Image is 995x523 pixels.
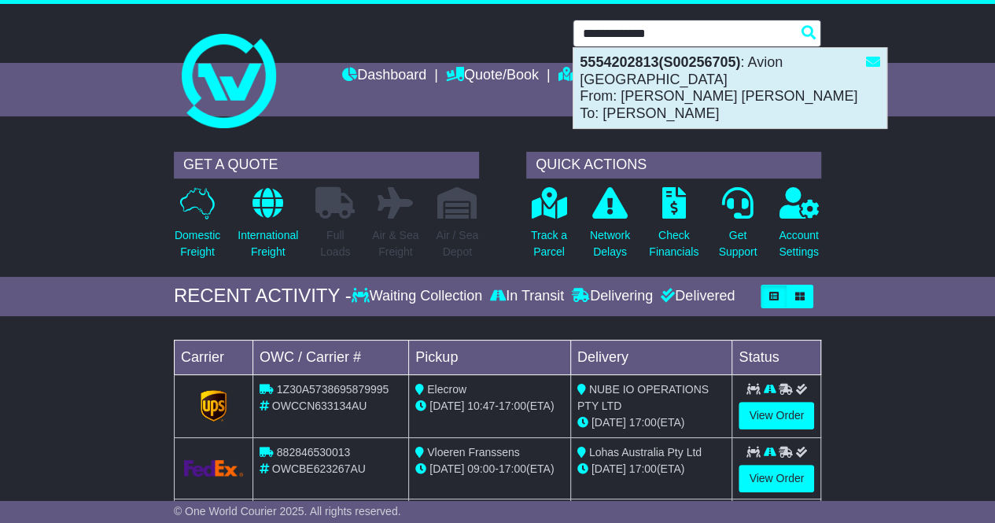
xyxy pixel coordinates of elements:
a: DomesticFreight [174,186,221,269]
div: Delivering [568,288,657,305]
td: OWC / Carrier # [252,340,408,374]
span: [DATE] [591,462,626,475]
span: [DATE] [591,416,626,429]
p: Air / Sea Depot [436,227,478,260]
div: (ETA) [577,461,726,477]
a: InternationalFreight [237,186,299,269]
p: Check Financials [649,227,698,260]
span: © One World Courier 2025. All rights reserved. [174,505,401,517]
a: Tracking [558,63,628,90]
div: (ETA) [577,414,726,431]
strong: 5554202813(S00256705) [580,54,740,70]
p: Air & Sea Freight [372,227,418,260]
div: - (ETA) [415,461,564,477]
td: Pickup [409,340,571,374]
p: International Freight [238,227,298,260]
div: - (ETA) [415,398,564,414]
p: Network Delays [590,227,630,260]
span: OWCCN633134AU [272,400,367,412]
p: Track a Parcel [531,227,567,260]
div: : Avion [GEOGRAPHIC_DATA] From: [PERSON_NAME] [PERSON_NAME] To: [PERSON_NAME] [573,48,886,128]
span: 17:00 [629,416,657,429]
a: AccountSettings [778,186,820,269]
div: In Transit [486,288,568,305]
span: Elecrow [427,383,466,396]
a: CheckFinancials [648,186,699,269]
p: Domestic Freight [175,227,220,260]
span: 09:00 [467,462,495,475]
span: OWCBE623267AU [272,462,366,475]
span: 17:00 [629,462,657,475]
div: RECENT ACTIVITY - [174,285,352,308]
span: Lohas Australia Pty Ltd [589,446,702,459]
td: Carrier [174,340,252,374]
p: Get Support [718,227,757,260]
img: GetCarrierServiceLogo [201,390,227,422]
a: Quote/Book [446,63,539,90]
span: [DATE] [429,400,464,412]
div: Waiting Collection [352,288,486,305]
div: Delivered [657,288,735,305]
span: 882846530013 [277,446,350,459]
a: Dashboard [342,63,426,90]
a: GetSupport [717,186,757,269]
p: Account Settings [779,227,819,260]
span: Vloeren Franssens [427,446,520,459]
a: Track aParcel [530,186,568,269]
p: Full Loads [315,227,355,260]
a: View Order [739,465,814,492]
span: 17:00 [499,462,526,475]
td: Status [732,340,821,374]
td: Delivery [570,340,732,374]
a: View Order [739,402,814,429]
span: [DATE] [429,462,464,475]
a: NetworkDelays [589,186,631,269]
span: 17:00 [499,400,526,412]
img: GetCarrierServiceLogo [184,460,243,477]
span: 10:47 [467,400,495,412]
div: QUICK ACTIONS [526,152,821,179]
div: GET A QUOTE [174,152,479,179]
span: 1Z30A5738695879995 [277,383,389,396]
span: NUBE IO OPERATIONS PTY LTD [577,383,709,412]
